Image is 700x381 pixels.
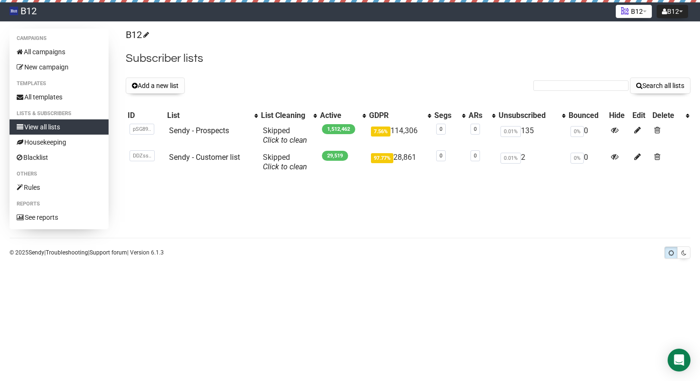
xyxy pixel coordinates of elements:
td: 0 [567,149,607,176]
a: Housekeeping [10,135,109,150]
a: All campaigns [10,44,109,59]
a: Click to clean [263,162,307,171]
span: 7.56% [371,127,390,137]
span: 0% [570,126,584,137]
td: 2 [497,149,567,176]
span: DDZss.. [130,150,155,161]
a: 0 [440,126,442,132]
th: Hide: No sort applied, sorting is disabled [607,109,630,122]
td: 114,306 [367,122,432,149]
span: 97.77% [371,153,393,163]
a: See reports [10,210,109,225]
span: 0% [570,153,584,164]
th: Segs: No sort applied, activate to apply an ascending sort [432,109,467,122]
p: © 2025 | | | Version 6.1.3 [10,247,164,258]
a: New campaign [10,59,109,75]
span: 1,512,462 [322,124,355,134]
div: Unsubscribed [499,111,557,120]
th: Delete: No sort applied, activate to apply an ascending sort [650,109,690,122]
a: Sendy [29,249,44,256]
div: Bounced [569,111,605,120]
a: View all lists [10,119,109,135]
td: 135 [497,122,567,149]
a: Rules [10,180,109,195]
th: Bounced: No sort applied, sorting is disabled [567,109,607,122]
a: All templates [10,89,109,105]
div: Open Intercom Messenger [668,349,690,371]
div: ID [128,111,163,120]
a: Support forum [90,249,127,256]
li: Lists & subscribers [10,108,109,119]
span: Skipped [263,153,307,171]
th: Active: No sort applied, activate to apply an ascending sort [318,109,367,122]
div: List Cleaning [261,111,309,120]
span: 29,519 [322,151,348,161]
th: List Cleaning: No sort applied, activate to apply an ascending sort [259,109,318,122]
li: Campaigns [10,33,109,44]
button: B12 [616,5,652,18]
a: B12 [126,29,148,40]
div: Edit [632,111,649,120]
th: Unsubscribed: No sort applied, activate to apply an ascending sort [497,109,567,122]
span: 0.01% [500,126,521,137]
a: Troubleshooting [46,249,88,256]
th: GDPR: No sort applied, activate to apply an ascending sort [367,109,432,122]
th: Edit: No sort applied, sorting is disabled [630,109,650,122]
a: 0 [474,153,477,159]
div: Active [320,111,358,120]
div: List [167,111,250,120]
span: Skipped [263,126,307,145]
div: ARs [469,111,487,120]
li: Templates [10,78,109,89]
button: B12 [657,5,688,18]
a: Sendy - Customer list [169,153,240,162]
a: Blacklist [10,150,109,165]
h2: Subscriber lists [126,50,690,67]
a: 0 [474,126,477,132]
div: Delete [652,111,681,120]
img: 83d8429b531d662e2d1277719739fdde [10,7,18,15]
img: 1.png [621,7,629,15]
th: ID: No sort applied, sorting is disabled [126,109,165,122]
span: 0.01% [500,153,521,164]
div: Segs [434,111,457,120]
th: List: No sort applied, activate to apply an ascending sort [165,109,259,122]
td: 0 [567,122,607,149]
td: 28,861 [367,149,432,176]
a: Click to clean [263,136,307,145]
span: pSG89.. [130,124,154,135]
button: Add a new list [126,78,185,94]
li: Reports [10,198,109,210]
a: Sendy - Prospects [169,126,229,135]
div: GDPR [369,111,422,120]
li: Others [10,168,109,180]
a: 0 [440,153,442,159]
button: Search all lists [630,78,690,94]
div: Hide [609,111,629,120]
th: ARs: No sort applied, activate to apply an ascending sort [467,109,497,122]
